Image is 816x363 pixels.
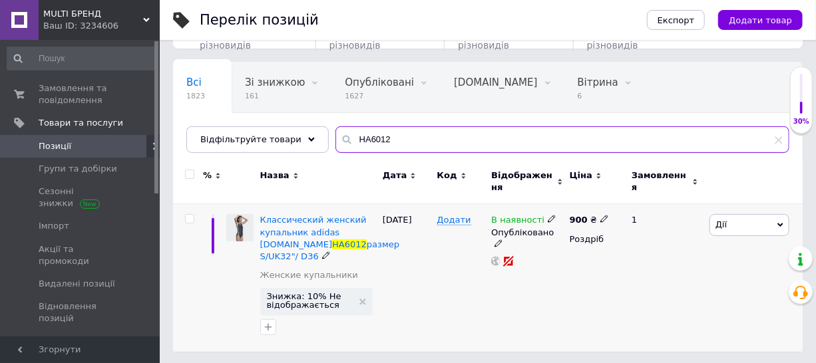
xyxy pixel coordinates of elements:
[43,8,143,20] span: MULTI БРЕНД
[329,26,381,50] span: товарів та різновидів
[203,170,212,181] span: %
[491,170,553,193] span: Відображення
[39,220,69,232] span: Імпорт
[39,140,71,152] span: Позиції
[715,219,727,229] span: Дії
[437,215,471,225] span: Додати
[570,170,592,181] span: Ціна
[260,170,290,181] span: Назва
[791,117,812,126] div: 30%
[491,215,544,229] span: В наявності
[39,185,123,209] span: Сезонні знижки
[39,82,123,106] span: Замовлення та повідомлення
[632,170,689,193] span: Замовлення
[39,163,117,175] span: Групи та добірки
[335,126,789,153] input: Пошук по назві позиції, артикулу і пошуковим запитам
[39,301,123,324] span: Відновлення позицій
[7,47,156,70] input: Пошук
[245,91,305,101] span: 161
[260,215,400,261] a: Классический женский купальник adidas [DOMAIN_NAME]HA6012размер S/UK32"/ D36
[578,91,618,101] span: 6
[383,170,407,181] span: Дата
[226,214,254,241] img: Классический женский купальник adidas SH3.RO HA6012 размер S/UK32"/ D36
[379,204,434,352] div: [DATE]
[570,215,588,225] b: 900
[458,26,509,50] span: товарів та різновидів
[39,117,123,129] span: Товари та послуги
[200,25,269,51] span: / 30000 різновидів
[39,243,123,267] span: Акції та промокоди
[39,335,114,347] span: Характеристики
[454,76,537,88] span: [DOMAIN_NAME]
[260,239,400,261] span: размер S/UK32"/ D36
[718,10,803,30] button: Додати товар
[345,91,414,101] span: 1627
[345,76,414,88] span: Опубліковані
[578,76,618,88] span: Вітрина
[332,239,367,249] span: HA6012
[39,278,115,290] span: Видалені позиції
[245,76,305,88] span: Зі знижкою
[647,10,706,30] button: Експорт
[570,214,609,226] div: ₴
[658,15,695,25] span: Експорт
[437,170,457,181] span: Код
[43,20,160,32] div: Ваш ID: 3234606
[624,204,706,352] div: 1
[186,127,240,139] span: Приховані
[587,26,638,50] span: товарів та різновидів
[200,134,302,144] span: Відфільтруйте товари
[186,76,202,88] span: Всі
[186,91,205,101] span: 1823
[267,292,353,309] span: Знижка: 10% Не відображається
[491,227,562,251] div: Опубліковано
[260,269,358,281] a: Женские купальники
[729,15,792,25] span: Додати товар
[570,233,620,245] div: Роздріб
[260,215,367,249] span: Классический женский купальник adidas [DOMAIN_NAME]
[200,13,319,27] div: Перелік позицій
